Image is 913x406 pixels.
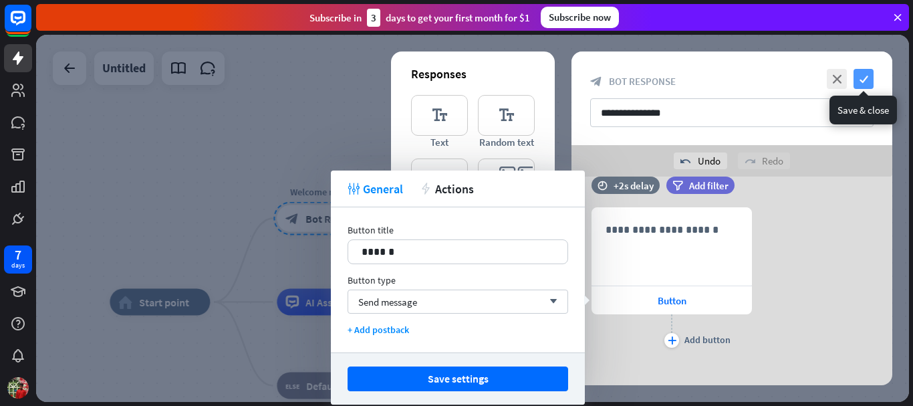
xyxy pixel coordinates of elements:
[658,294,686,307] span: Button
[420,183,432,195] i: action
[684,334,731,346] div: Add button
[674,153,727,169] div: Undo
[854,69,874,89] i: check
[15,249,21,261] div: 7
[348,224,568,236] div: Button title
[689,179,729,192] span: Add filter
[745,156,755,167] i: redo
[614,179,654,192] div: +2s delay
[541,7,619,28] div: Subscribe now
[309,9,530,27] div: Subscribe in days to get your first month for $1
[827,69,847,89] i: close
[738,153,790,169] div: Redo
[668,336,676,344] i: plus
[590,76,602,88] i: block_bot_response
[348,367,568,391] button: Save settings
[435,181,474,197] span: Actions
[348,183,360,195] i: tweak
[4,245,32,274] a: 7 days
[348,274,568,286] div: Button type
[543,298,557,306] i: arrow_down
[11,261,25,270] div: days
[598,181,608,190] i: time
[367,9,380,27] div: 3
[11,5,51,45] button: Open LiveChat chat widget
[609,75,676,88] span: Bot Response
[672,181,683,191] i: filter
[363,181,403,197] span: General
[348,324,568,336] div: + Add postback
[358,296,417,308] span: Send message
[680,156,691,167] i: undo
